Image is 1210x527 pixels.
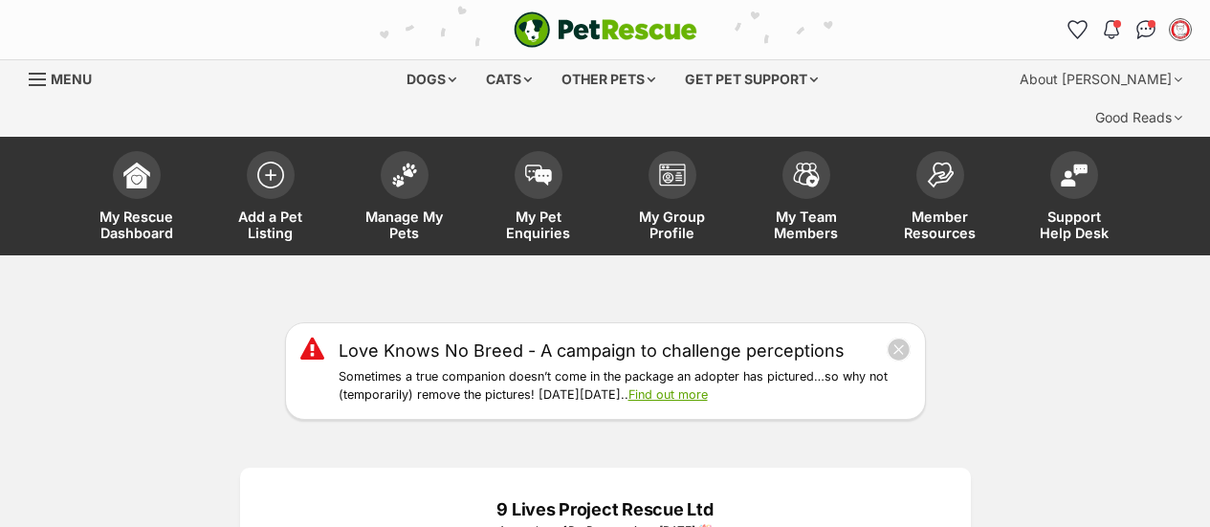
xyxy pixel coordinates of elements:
span: Add a Pet Listing [228,209,314,241]
div: Other pets [548,60,669,99]
img: Claire Brookes profile pic [1171,20,1190,39]
a: Support Help Desk [1007,142,1141,255]
img: dashboard-icon-eb2f2d2d3e046f16d808141f083e7271f6b2e854fb5c12c21221c1fb7104beca.svg [123,162,150,188]
span: My Group Profile [629,209,715,241]
span: Menu [51,71,92,87]
img: help-desk-icon-fdf02630f3aa405de69fd3d07c3f3aa587a6932b1a1747fa1d2bba05be0121f9.svg [1061,164,1088,187]
a: Love Knows No Breed - A campaign to challenge perceptions [339,338,845,363]
a: My Team Members [739,142,873,255]
a: Member Resources [873,142,1007,255]
a: My Pet Enquiries [472,142,605,255]
a: Manage My Pets [338,142,472,255]
p: Sometimes a true companion doesn’t come in the package an adopter has pictured…so why not (tempor... [339,368,911,405]
img: logo-e224e6f780fb5917bec1dbf3a21bbac754714ae5b6737aabdf751b685950b380.svg [514,11,697,48]
span: Manage My Pets [362,209,448,241]
div: Good Reads [1082,99,1196,137]
span: My Rescue Dashboard [94,209,180,241]
button: close [887,338,911,362]
div: Cats [473,60,545,99]
button: My account [1165,14,1196,45]
img: pet-enquiries-icon-7e3ad2cf08bfb03b45e93fb7055b45f3efa6380592205ae92323e6603595dc1f.svg [525,165,552,186]
p: 9 Lives Project Rescue Ltd [269,496,942,522]
img: team-members-icon-5396bd8760b3fe7c0b43da4ab00e1e3bb1a5d9ba89233759b79545d2d3fc5d0d.svg [793,163,820,187]
a: PetRescue [514,11,697,48]
a: Conversations [1131,14,1161,45]
ul: Account quick links [1062,14,1196,45]
img: notifications-46538b983faf8c2785f20acdc204bb7945ddae34d4c08c2a6579f10ce5e182be.svg [1104,20,1119,39]
span: Support Help Desk [1031,209,1117,241]
a: My Rescue Dashboard [70,142,204,255]
a: Menu [29,60,105,95]
img: manage-my-pets-icon-02211641906a0b7f246fdf0571729dbe1e7629f14944591b6c1af311fb30b64b.svg [391,163,418,187]
a: Find out more [628,387,708,402]
span: Member Resources [897,209,983,241]
a: Add a Pet Listing [204,142,338,255]
img: group-profile-icon-3fa3cf56718a62981997c0bc7e787c4b2cf8bcc04b72c1350f741eb67cf2f40e.svg [659,164,686,187]
button: Notifications [1096,14,1127,45]
span: My Team Members [763,209,849,241]
img: chat-41dd97257d64d25036548639549fe6c8038ab92f7586957e7f3b1b290dea8141.svg [1136,20,1156,39]
a: My Group Profile [605,142,739,255]
div: Get pet support [671,60,831,99]
img: member-resources-icon-8e73f808a243e03378d46382f2149f9095a855e16c252ad45f914b54edf8863c.svg [927,162,954,187]
a: Favourites [1062,14,1092,45]
span: My Pet Enquiries [495,209,582,241]
img: add-pet-listing-icon-0afa8454b4691262ce3f59096e99ab1cd57d4a30225e0717b998d2c9b9846f56.svg [257,162,284,188]
div: About [PERSON_NAME] [1006,60,1196,99]
div: Dogs [393,60,470,99]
